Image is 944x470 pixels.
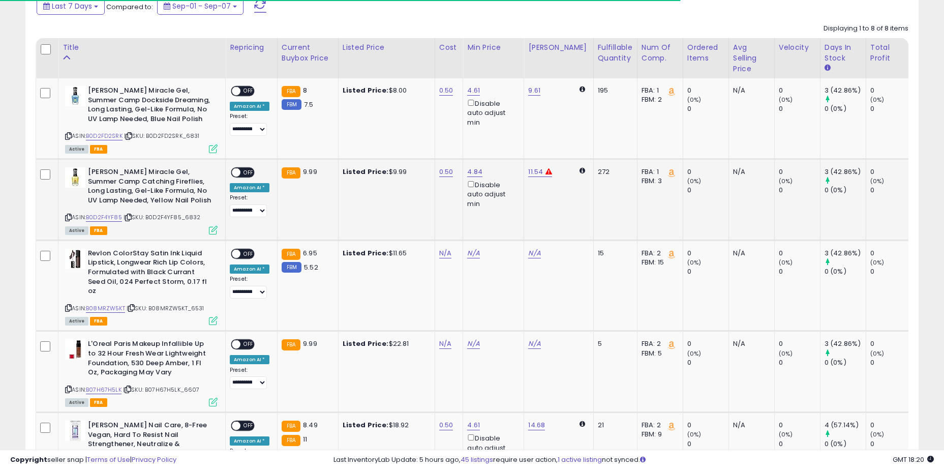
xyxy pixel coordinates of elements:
div: FBA: 2 [642,249,675,258]
div: FBA: 1 [642,167,675,177]
div: FBM: 5 [642,349,675,358]
div: 0 [779,358,820,367]
span: FBA [90,398,107,407]
div: Last InventoryLab Update: 5 hours ago, require user action, not synced. [333,455,934,465]
div: FBM: 9 [642,430,675,439]
div: Min Price [467,42,520,53]
div: Current Buybox Price [282,42,334,64]
div: 0 [687,339,728,348]
img: 31J9n9Z5BdL._SL40_.jpg [65,167,85,188]
span: 11 [303,434,307,444]
div: 0 [870,421,911,430]
div: N/A [733,167,767,177]
div: 0 (0%) [825,104,866,113]
div: Disable auto adjust min [467,98,516,127]
a: 9.61 [528,85,540,96]
span: Sep-01 - Sep-07 [172,1,231,11]
span: 8.49 [303,420,318,430]
div: 0 [687,104,728,113]
a: B0D2FD2SRK [86,132,123,140]
a: B08MRZW5KT [86,304,125,313]
div: 0 [779,167,820,177]
div: 0 [779,104,820,113]
div: N/A [733,421,767,430]
b: [PERSON_NAME] Miracle Gel, Summer Camp Catching Fireflies, Long Lasting, Gel-Like Formula, No UV ... [88,167,211,208]
a: B07H67H5LK [86,386,121,394]
div: 3 (42.86%) [825,167,866,177]
div: Ordered Items [687,42,724,64]
small: (0%) [687,177,702,185]
span: OFF [240,340,257,349]
div: FBM: 2 [642,95,675,104]
div: $18.92 [343,421,427,430]
div: 0 [779,439,820,449]
b: Listed Price: [343,248,389,258]
div: Avg Selling Price [733,42,770,74]
div: 0 (0%) [825,267,866,276]
div: ASIN: [65,339,218,405]
div: Listed Price [343,42,431,53]
span: 5.52 [304,262,318,272]
div: 3 (42.86%) [825,249,866,258]
strong: Copyright [10,455,47,464]
div: 3 (42.86%) [825,86,866,95]
a: N/A [528,248,540,258]
div: 0 [870,167,911,177]
div: 0 [870,86,911,95]
div: 0 [779,186,820,195]
div: 272 [598,167,629,177]
span: | SKU: B0D2FD2SRK_6831 [124,132,200,140]
a: N/A [439,248,451,258]
div: FBM: 15 [642,258,675,267]
div: [PERSON_NAME] [528,42,589,53]
small: FBA [282,435,300,446]
small: (0%) [687,258,702,267]
a: 0.50 [439,85,453,96]
small: (0%) [779,177,793,185]
div: 0 (0%) [825,358,866,367]
img: 31m0JOvv1jL._SL40_.jpg [65,86,85,106]
small: FBA [282,86,300,97]
div: FBA: 2 [642,339,675,348]
div: FBA: 2 [642,421,675,430]
small: FBA [282,339,300,350]
a: 4.61 [467,420,480,430]
div: Preset: [230,194,269,217]
div: 0 [870,339,911,348]
small: (0%) [687,96,702,104]
div: 0 [687,439,728,449]
div: ASIN: [65,167,218,233]
div: 0 [687,267,728,276]
a: Terms of Use [87,455,130,464]
div: N/A [733,86,767,95]
span: 9.99 [303,167,317,177]
span: 7.5 [304,100,313,109]
small: (0%) [779,258,793,267]
a: 4.84 [467,167,482,177]
b: Listed Price: [343,339,389,348]
div: Amazon AI * [230,265,269,274]
div: 0 (0%) [825,439,866,449]
a: Privacy Policy [132,455,176,464]
div: Disable auto adjust min [467,179,516,209]
div: Amazon AI * [230,436,269,446]
span: OFF [240,87,257,96]
a: N/A [528,339,540,349]
div: 0 [870,267,911,276]
small: (0%) [870,96,885,104]
div: 0 [687,421,728,430]
div: FBA: 1 [642,86,675,95]
div: $8.00 [343,86,427,95]
div: Disable auto adjust min [467,432,516,462]
div: seller snap | | [10,455,176,465]
span: | SKU: B0D2F4YF85_6832 [124,213,201,221]
span: All listings currently available for purchase on Amazon [65,145,88,154]
div: Amazon AI * [230,102,269,111]
div: Total Profit [870,42,907,64]
small: Days In Stock. [825,64,831,73]
div: 0 [687,249,728,258]
small: FBM [282,99,301,110]
div: Amazon AI * [230,355,269,364]
div: Fulfillable Quantity [598,42,633,64]
div: $22.81 [343,339,427,348]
